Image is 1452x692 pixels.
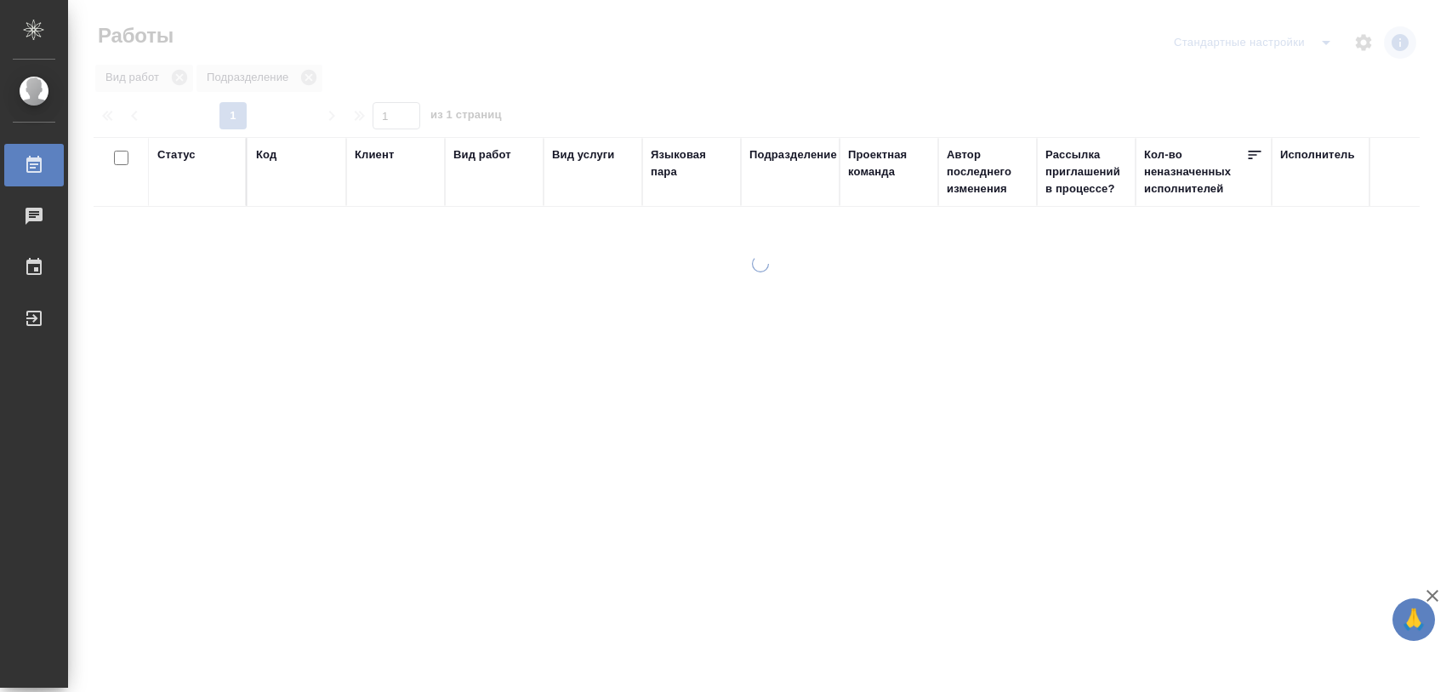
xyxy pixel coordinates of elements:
div: Вид работ [453,146,511,163]
div: Клиент [355,146,394,163]
div: Кол-во неназначенных исполнителей [1144,146,1246,197]
div: Языковая пара [651,146,732,180]
span: 🙏 [1399,602,1428,638]
button: 🙏 [1392,598,1435,641]
div: Проектная команда [848,146,930,180]
div: Код [256,146,276,163]
div: Исполнитель [1280,146,1355,163]
div: Подразделение [749,146,837,163]
div: Вид услуги [552,146,615,163]
div: Статус [157,146,196,163]
div: Автор последнего изменения [947,146,1028,197]
div: Рассылка приглашений в процессе? [1045,146,1127,197]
